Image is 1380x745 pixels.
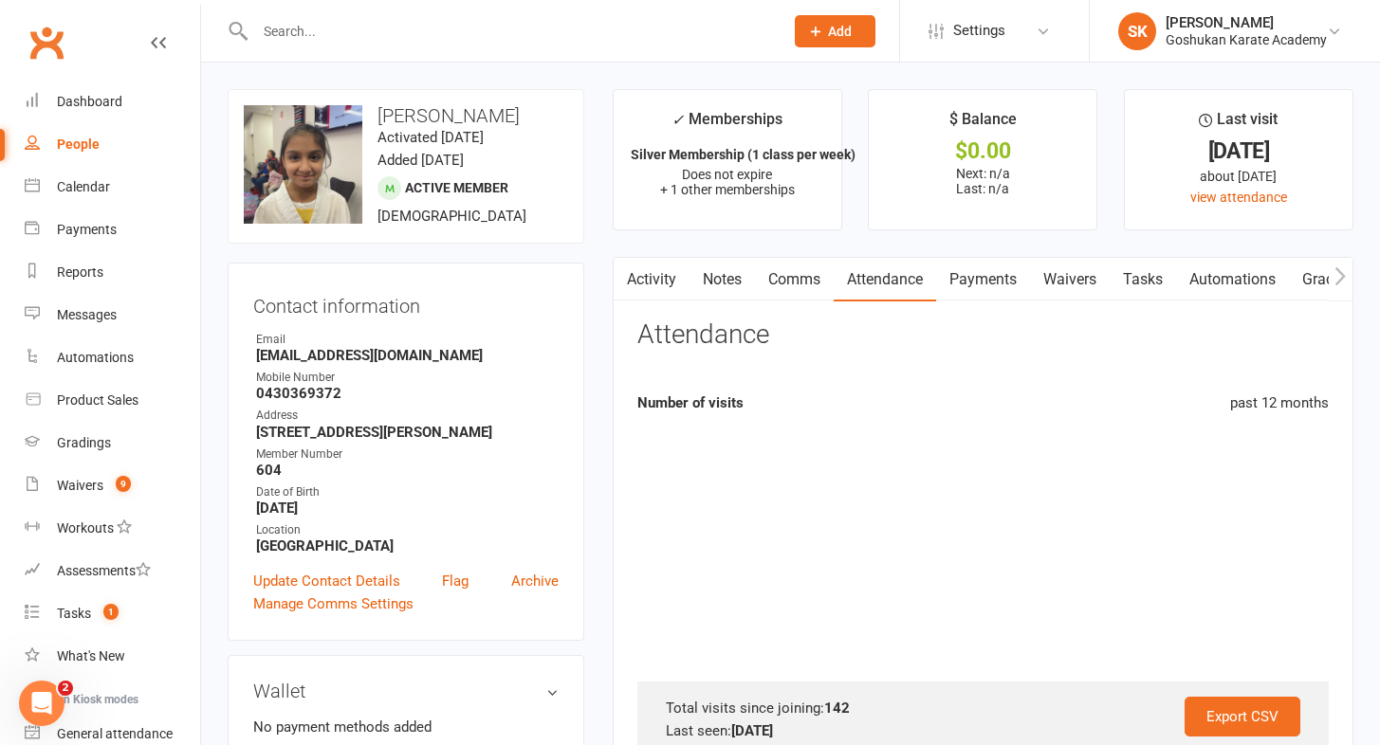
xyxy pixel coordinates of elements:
p: Next: n/a Last: n/a [886,166,1079,196]
a: Tasks [1110,258,1176,301]
div: Memberships [672,107,782,142]
div: Last visit [1199,107,1278,141]
div: Assessments [57,563,151,578]
a: Dashboard [25,81,200,123]
strong: [DATE] [256,500,559,517]
div: People [57,136,100,152]
a: Waivers [1030,258,1110,301]
a: Product Sales [25,379,200,422]
a: People [25,123,200,166]
a: Update Contact Details [253,570,400,592]
a: Assessments [25,550,200,592]
a: Automations [25,336,200,379]
a: Attendance [834,258,936,301]
a: Clubworx [23,19,70,66]
strong: [STREET_ADDRESS][PERSON_NAME] [256,424,559,441]
a: What's New [25,635,200,678]
input: Search... [249,18,770,45]
span: Settings [953,9,1005,52]
a: Archive [511,570,559,592]
a: Automations [1176,258,1289,301]
div: [DATE] [1142,141,1335,161]
span: 2 [58,681,73,696]
a: Flag [442,570,469,592]
strong: 604 [256,462,559,479]
a: Workouts [25,507,200,550]
div: Calendar [57,179,110,194]
a: Reports [25,251,200,294]
a: Tasks 1 [25,592,200,635]
strong: [EMAIL_ADDRESS][DOMAIN_NAME] [256,347,559,364]
h3: [PERSON_NAME] [244,105,568,126]
div: Product Sales [57,392,138,408]
a: Payments [936,258,1030,301]
div: [PERSON_NAME] [1166,14,1327,31]
i: ✓ [672,111,684,129]
a: Notes [690,258,755,301]
div: Address [256,407,559,425]
iframe: Intercom live chat [19,681,64,726]
h3: Attendance [637,320,769,350]
div: Date of Birth [256,483,559,501]
a: Comms [755,258,834,301]
h3: Contact information [253,288,559,317]
div: SK [1118,12,1156,50]
div: $ Balance [949,107,1017,141]
a: Messages [25,294,200,336]
strong: Silver Membership (1 class per week) [631,147,856,162]
img: image1654068170.png [244,105,362,224]
div: Reports [57,264,103,280]
div: Automations [57,350,134,365]
span: Add [828,24,852,39]
div: Messages [57,307,117,322]
div: What's New [57,648,125,663]
strong: [DATE] [731,722,773,739]
span: 9 [116,476,131,492]
div: about [DATE] [1142,166,1335,187]
button: Add [795,15,875,47]
span: 1 [103,604,119,620]
div: past 12 months [1230,391,1329,414]
a: Activity [614,258,690,301]
strong: [GEOGRAPHIC_DATA] [256,537,559,554]
div: $0.00 [886,141,1079,161]
div: Total visits since joining: [666,697,1300,719]
div: Goshukan Karate Academy [1166,31,1327,48]
a: Waivers 9 [25,464,200,507]
time: Added [DATE] [377,152,464,169]
strong: 142 [824,700,850,717]
span: [DEMOGRAPHIC_DATA] [377,208,526,225]
div: Workouts [57,520,114,536]
span: Does not expire [682,167,772,182]
a: Gradings [25,422,200,464]
div: Gradings [57,435,111,450]
span: + 1 other memberships [660,182,795,197]
time: Activated [DATE] [377,129,484,146]
a: Export CSV [1185,697,1300,736]
div: Payments [57,222,117,237]
li: No payment methods added [253,716,559,738]
a: Manage Comms Settings [253,592,414,615]
strong: 0430369372 [256,385,559,402]
h3: Wallet [253,681,559,701]
a: Calendar [25,166,200,209]
div: Waivers [57,478,103,493]
div: Mobile Number [256,369,559,387]
div: Location [256,521,559,539]
div: Member Number [256,445,559,463]
div: Last seen: [666,719,1300,742]
div: Tasks [57,606,91,621]
div: Dashboard [57,94,122,109]
a: Payments [25,209,200,251]
span: Active member [405,180,508,195]
div: General attendance [57,726,173,741]
strong: Number of visits [637,394,744,411]
div: Email [256,331,559,349]
a: view attendance [1190,190,1287,205]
